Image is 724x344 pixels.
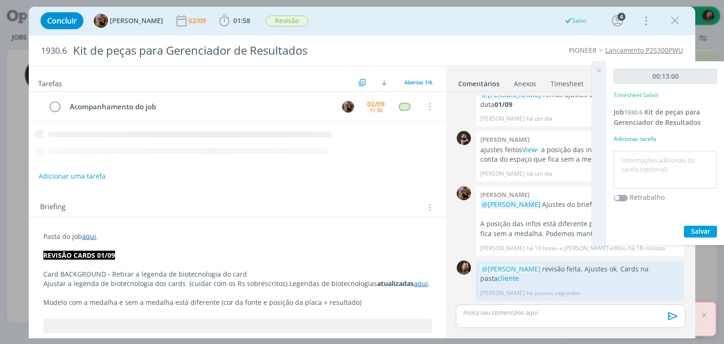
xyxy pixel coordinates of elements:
a: Comentários [458,75,500,89]
span: Briefing [40,201,66,213]
p: A posição das infos está diferente por conta do espaço que fica sem a medalha. Podemos manter ass... [480,219,679,238]
span: @[PERSON_NAME] [482,200,541,209]
div: Anexos [514,79,536,89]
span: há poucos segundos [527,289,580,297]
button: Revisão [265,15,309,27]
a: aqui [414,279,428,288]
span: Abertas 1/6 [404,79,432,86]
div: dialog [29,7,695,338]
a: aqui [82,232,96,241]
div: 4 [617,13,625,21]
b: [PERSON_NAME] [480,135,529,144]
div: Acompanhamento do job [66,101,333,113]
div: 11:30 [370,107,382,113]
button: 4 [610,13,625,28]
a: Timesheet [550,75,584,89]
span: Kit de peças para Gerenciador de Resultados [614,107,701,127]
strong: atualizadas [377,279,414,288]
strong: 01/09 [494,100,512,109]
button: Adicionar uma tarefa [38,168,106,185]
button: 01:58 [217,13,253,28]
a: cliente [498,274,519,283]
div: 02/09 [367,101,385,107]
img: J [457,261,471,275]
img: A [457,186,471,200]
span: Tarefas [38,77,62,88]
div: 02/09 [189,17,208,24]
span: e [PERSON_NAME] editou [559,244,626,253]
p: ajustes feitos - a posição das infos está diferente por conta do espaço que fica sem a medalha. [480,145,679,164]
div: Adicionar tarefa [614,135,717,143]
span: Concluir [47,17,77,25]
p: Pasta do job . [43,232,431,241]
p: [PERSON_NAME] [480,170,525,178]
span: há um dia [527,115,552,123]
img: A [342,101,354,113]
span: . [428,279,430,288]
span: Revisão [266,16,308,26]
p: Timesheet Salvo! [614,91,658,99]
button: A[PERSON_NAME] [94,14,163,28]
strong: REVISÃO CARDS 01/09 [43,251,115,260]
span: há 18 minutos [628,244,666,253]
button: A [341,99,355,114]
img: D [457,131,471,145]
span: 1930.6 [41,46,67,56]
p: Ajustar a legenda de biotecnologia dos cards (cuidar com os Rs sobrescritos). [43,279,431,288]
span: há 19 horas [527,244,558,253]
p: Card BACKGROUND - Retirar a legenda de biotecnologia do card [43,270,431,279]
a: PIONEER [569,46,597,55]
button: Concluir [41,12,83,29]
button: Salvar [684,226,717,238]
a: View [522,145,537,154]
div: Salvo [564,16,586,25]
p: [PERSON_NAME] [480,244,525,253]
div: Kit de peças para Gerenciador de Resultados [69,39,411,62]
span: Legendas de biotecnologias [289,279,377,288]
span: 1930.6 [624,108,642,116]
p: Temos ajustes da revisão, no briefing com data [480,90,679,109]
span: 01:58 [233,16,250,25]
p: Modelo com a medalha e sem a medalha está diferente (cor da fonte e posição da placa + resultado) [43,298,431,307]
img: arrow-down.svg [381,80,387,85]
span: [PERSON_NAME] [110,17,163,24]
a: Job1930.6Kit de peças para Gerenciador de Resultados [614,107,701,127]
p: [PERSON_NAME] [480,115,525,123]
img: A [94,14,108,28]
p: revisão feita. Ajustes ok. Cards na pasta [480,264,679,284]
span: Salvar [691,227,710,236]
p: [PERSON_NAME] [480,289,525,297]
a: Lançamento P25300PWU [605,46,683,55]
b: [PERSON_NAME] [480,190,529,199]
span: @[PERSON_NAME] [482,264,541,273]
label: Retrabalho [630,192,665,202]
p: Ajustes do briefing 01/09 feitos aqui: [480,200,679,209]
span: há um dia [527,170,552,178]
